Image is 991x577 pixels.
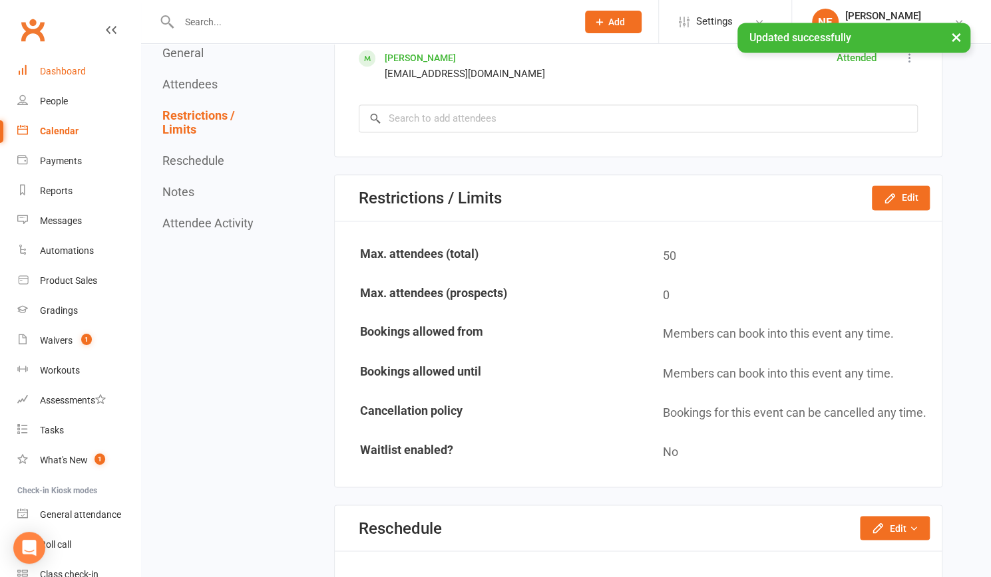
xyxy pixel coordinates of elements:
button: × [944,23,968,51]
a: Clubworx [16,13,49,47]
button: Notes [162,185,194,199]
a: Workouts [17,356,140,386]
div: What's New [40,455,88,465]
a: [PERSON_NAME] [385,53,456,63]
a: Tasks [17,415,140,445]
button: Attendee Activity [162,217,254,231]
div: Updated successfully [737,23,970,53]
button: Edit [860,516,930,540]
div: [PERSON_NAME] [845,10,921,22]
a: Payments [17,146,140,176]
input: Search... [175,13,568,31]
div: Tasks [40,425,64,435]
div: [EMAIL_ADDRESS][DOMAIN_NAME] [385,66,545,82]
div: Assessments [40,395,106,405]
td: Bookings for this event can be cancelled any time. [639,394,940,431]
button: Attendees [162,78,218,92]
td: 50 [639,237,940,275]
td: Bookings allowed from [336,315,638,353]
div: Automations [40,245,94,256]
div: Waivers [40,335,73,346]
span: Settings [696,7,733,37]
td: Cancellation policy [336,394,638,431]
div: Calendar [40,126,79,136]
span: Add [608,17,625,27]
span: 1 [81,334,92,345]
div: Messages [40,215,82,226]
div: NE [812,9,839,35]
a: Dashboard [17,57,140,86]
div: General attendance [40,509,121,520]
button: Restrictions / Limits [162,109,271,137]
div: Restrictions / Limits [359,189,502,207]
div: Payments [40,156,82,166]
span: 1 [95,453,105,465]
a: What's New1 [17,445,140,475]
td: Members can book into this event any time. [639,315,940,353]
input: Search to add attendees [359,104,918,132]
div: Dashboard [40,66,86,76]
a: People [17,86,140,116]
td: 0 [639,277,940,314]
td: Max. attendees (prospects) [336,277,638,314]
a: Waivers 1 [17,326,140,356]
div: People [40,96,68,106]
div: Open Intercom Messenger [13,532,45,564]
button: Add [585,11,642,33]
div: Reschedule [359,519,442,537]
a: General attendance kiosk mode [17,500,140,530]
a: Product Sales [17,266,140,296]
a: Gradings [17,296,140,326]
td: Bookings allowed until [336,354,638,392]
td: No [639,433,940,471]
button: Edit [872,185,930,209]
div: Gradings [40,305,78,316]
div: Product Sales [40,275,97,286]
div: Attended [837,50,877,66]
td: Waitlist enabled? [336,433,638,471]
div: Roll call [40,539,71,550]
a: Automations [17,236,140,266]
button: Reschedule [162,154,224,168]
div: The Grappling Lab [845,22,921,34]
td: Max. attendees (total) [336,237,638,275]
a: Roll call [17,530,140,560]
td: Members can book into this event any time. [639,354,940,392]
div: Workouts [40,365,80,376]
a: Reports [17,176,140,206]
a: Messages [17,206,140,236]
div: Reports [40,185,73,196]
a: Calendar [17,116,140,146]
a: Assessments [17,386,140,415]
